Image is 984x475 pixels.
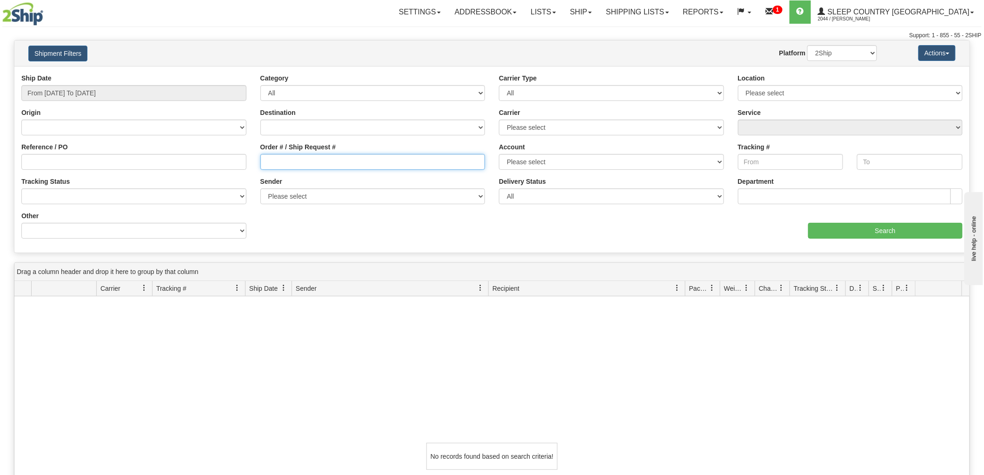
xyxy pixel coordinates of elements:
a: Charge filter column settings [774,280,790,296]
a: Shipment Issues filter column settings [876,280,892,296]
label: Other [21,211,39,221]
span: Tracking Status [794,284,834,293]
label: Carrier [499,108,520,117]
a: Ship [563,0,599,24]
span: Ship Date [249,284,278,293]
span: Recipient [492,284,519,293]
input: To [857,154,963,170]
button: Actions [918,45,956,61]
a: Carrier filter column settings [136,280,152,296]
a: Addressbook [448,0,524,24]
span: Shipment Issues [873,284,881,293]
sup: 1 [773,6,783,14]
a: Shipping lists [599,0,676,24]
label: Destination [260,108,296,117]
a: Ship Date filter column settings [276,280,292,296]
a: Weight filter column settings [739,280,755,296]
label: Carrier Type [499,74,537,83]
label: Service [738,108,761,117]
div: live help - online [7,8,86,15]
label: Tracking # [738,142,770,152]
span: Sender [296,284,317,293]
label: Delivery Status [499,177,546,186]
span: Charge [759,284,778,293]
a: Tracking Status filter column settings [830,280,845,296]
a: Pickup Status filter column settings [899,280,915,296]
label: Sender [260,177,282,186]
span: Carrier [100,284,120,293]
div: No records found based on search criteria! [426,443,558,470]
span: Packages [689,284,709,293]
button: Shipment Filters [28,46,87,61]
div: Support: 1 - 855 - 55 - 2SHIP [2,32,982,40]
input: Search [808,223,963,239]
a: Lists [524,0,563,24]
a: Sleep Country [GEOGRAPHIC_DATA] 2044 / [PERSON_NAME] [811,0,981,24]
label: Ship Date [21,74,52,83]
a: Settings [392,0,448,24]
label: Origin [21,108,40,117]
label: Account [499,142,525,152]
a: Reports [676,0,731,24]
label: Order # / Ship Request # [260,142,336,152]
a: Packages filter column settings [704,280,720,296]
label: Department [738,177,774,186]
div: grid grouping header [14,263,970,281]
label: Reference / PO [21,142,68,152]
a: Sender filter column settings [472,280,488,296]
a: Tracking # filter column settings [229,280,245,296]
label: Tracking Status [21,177,70,186]
a: 1 [758,0,790,24]
span: Weight [724,284,744,293]
label: Category [260,74,289,83]
label: Location [738,74,765,83]
img: logo2044.jpg [2,2,43,26]
input: From [738,154,844,170]
span: Pickup Status [896,284,904,293]
span: Tracking # [156,284,186,293]
span: Delivery Status [850,284,858,293]
iframe: chat widget [963,190,983,285]
span: Sleep Country [GEOGRAPHIC_DATA] [825,8,970,16]
a: Recipient filter column settings [669,280,685,296]
label: Platform [779,48,806,58]
a: Delivery Status filter column settings [853,280,869,296]
span: 2044 / [PERSON_NAME] [818,14,888,24]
